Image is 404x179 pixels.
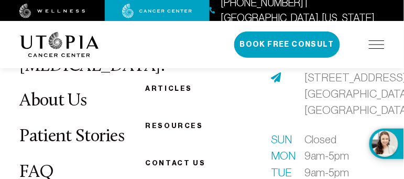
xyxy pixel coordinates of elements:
a: Articles [145,85,192,93]
a: About Us [20,92,87,111]
button: Book Free Consult [234,31,340,58]
span: Closed [304,132,336,149]
a: Patient Stories [20,128,125,146]
img: wellness [19,4,85,18]
a: What is [MEDICAL_DATA]? [20,37,167,76]
img: cancer center [122,4,192,18]
a: Resources [145,122,203,130]
img: address [271,72,281,83]
span: Sun [271,132,292,149]
span: 9am-5pm [304,148,349,165]
span: Mon [271,148,292,165]
img: logo [20,32,99,57]
img: icon-hamburger [369,40,385,49]
span: Contact us [145,160,205,167]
